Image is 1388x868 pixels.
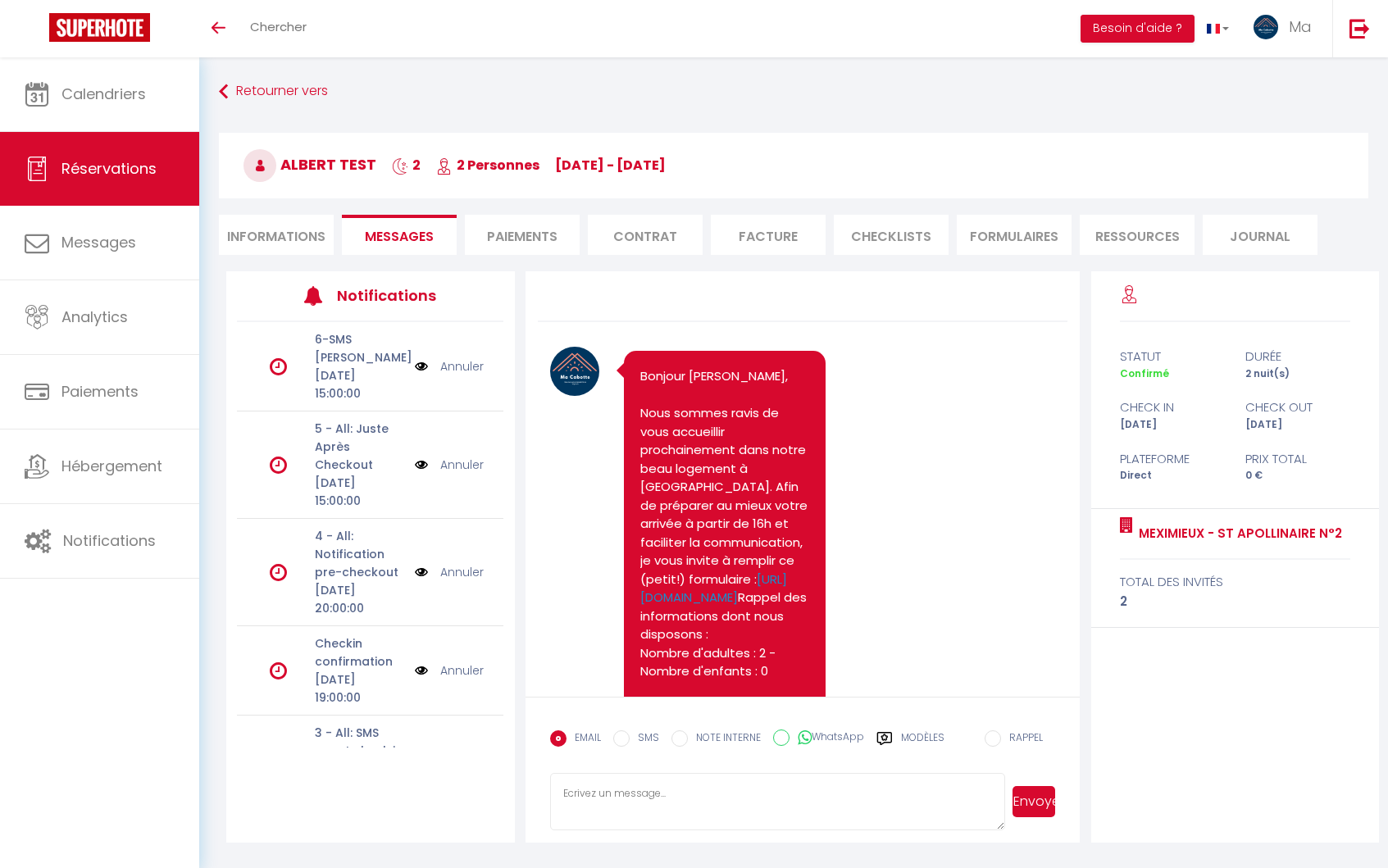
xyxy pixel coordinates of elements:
div: check in [1109,398,1236,417]
label: RAPPEL [1001,730,1043,748]
div: durée [1235,347,1361,366]
a: Annuler [440,661,484,679]
div: statut [1109,347,1236,366]
label: WhatsApp [790,729,864,748]
span: Notifications [63,530,156,551]
div: [DATE] [1109,417,1236,433]
span: Hébergement [61,456,162,476]
p: 3 - All: SMS avant check in [315,724,404,760]
li: Ressources [1080,215,1195,255]
p: [DATE] 20:00:00 [315,581,404,617]
span: Messages [61,232,136,252]
div: [DATE] [1235,417,1361,433]
div: Plateforme [1109,449,1236,469]
img: Super Booking [49,13,150,42]
img: logout [1349,18,1370,39]
li: Paiements [465,215,580,255]
li: CHECKLISTS [834,215,949,255]
button: Envoyer [1013,786,1055,817]
div: check out [1235,398,1361,417]
p: Checkin confirmation [315,634,404,670]
li: Contrat [588,215,703,255]
li: Facture [711,215,826,255]
a: Retourner vers [219,77,1368,107]
p: 6-SMS [PERSON_NAME] [315,330,404,366]
div: 2 [1120,592,1350,611]
span: Confirmé [1120,366,1169,380]
p: 5 - All: Juste Après Checkout [315,420,404,474]
img: NO IMAGE [415,563,428,581]
button: Besoin d'aide ? [1081,15,1195,43]
a: Annuler [440,357,484,375]
div: Direct [1109,468,1236,484]
img: 17309226898296.png [550,347,599,396]
a: Annuler [440,563,484,581]
div: 0 € [1235,468,1361,484]
span: Paiements [61,381,139,402]
li: FORMULAIRES [957,215,1072,255]
a: Meximieux - St Apollinaire n°2 [1133,524,1342,543]
h3: Notifications [337,277,448,314]
div: Prix total [1235,449,1361,469]
span: 2 [392,156,421,175]
img: NO IMAGE [415,357,428,375]
label: EMAIL [567,730,601,748]
li: Journal [1203,215,1317,255]
img: NO IMAGE [415,456,428,474]
img: NO IMAGE [415,661,428,679]
p: [DATE] 19:00:00 [315,670,404,707]
img: ... [1254,15,1278,39]
span: [DATE] - [DATE] [555,156,666,175]
label: SMS [630,730,659,748]
span: Analytics [61,307,128,327]
span: Réservations [61,158,157,179]
span: Chercher [250,18,307,35]
div: total des invités [1120,572,1350,592]
span: Messages [365,227,434,246]
p: [DATE] 15:00:00 [315,474,404,510]
label: Modèles [901,730,944,759]
p: [DATE] 15:00:00 [315,366,404,402]
a: Annuler [440,456,484,474]
span: Albert Test [243,154,376,175]
label: NOTE INTERNE [688,730,761,748]
span: 2 Personnes [436,156,539,175]
span: Ma [1289,16,1312,37]
li: Informations [219,215,334,255]
div: 2 nuit(s) [1235,366,1361,382]
span: Calendriers [61,84,146,104]
p: 4 - All: Notification pre-checkout [315,527,404,581]
a: [URL][DOMAIN_NAME] [640,570,787,607]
